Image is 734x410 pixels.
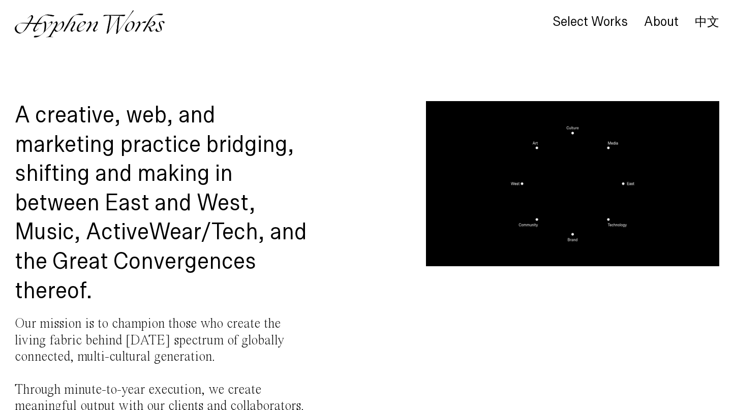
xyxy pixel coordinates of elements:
[644,15,679,29] div: About
[553,15,628,29] div: Select Works
[553,17,628,28] a: Select Works
[426,101,720,266] video: Your browser does not support the video tag.
[695,16,719,27] a: 中文
[644,17,679,28] a: About
[15,101,309,306] h1: A creative, web, and marketing practice bridging, shifting and making in between East and West, M...
[15,10,165,38] img: Hyphen Works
